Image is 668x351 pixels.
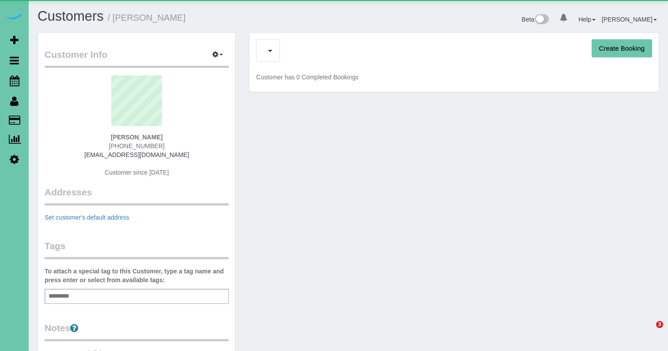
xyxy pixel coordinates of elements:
img: Automaid Logo [5,9,23,21]
a: Help [578,16,596,23]
strong: [PERSON_NAME] [111,134,162,141]
img: New interface [534,14,549,26]
button: Create Booking [592,39,652,58]
small: / [PERSON_NAME] [108,13,186,22]
a: Customers [38,8,104,24]
a: Beta [522,16,549,23]
span: [PHONE_NUMBER] [109,142,165,149]
span: 3 [656,321,663,328]
a: [EMAIL_ADDRESS][DOMAIN_NAME] [84,151,189,158]
span: Customer since [DATE] [105,169,169,176]
legend: Customer Info [45,48,229,68]
label: To attach a special tag to this Customer, type a tag name and press enter or select from availabl... [45,267,229,284]
a: Set customer's default address [45,214,129,221]
a: [PERSON_NAME] [602,16,657,23]
p: Customer has 0 Completed Bookings [256,73,652,82]
legend: Notes [45,321,229,341]
iframe: Intercom live chat [638,321,659,342]
legend: Tags [45,239,229,259]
